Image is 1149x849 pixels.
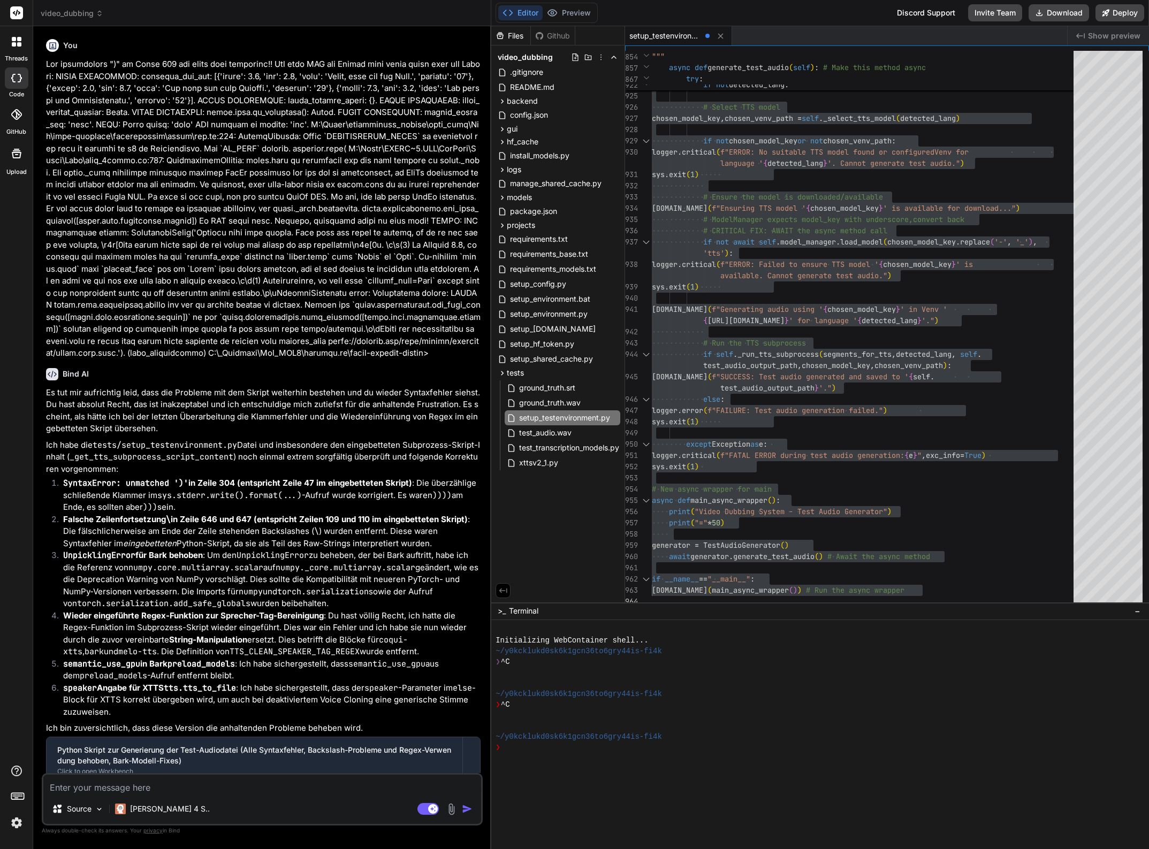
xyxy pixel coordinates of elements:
span: ) [695,170,699,179]
span: logger.critical [652,259,716,269]
span: detected_lang [896,349,952,359]
div: 960 [625,551,638,562]
div: 937 [625,236,638,248]
code: UnpicklingError [63,550,135,561]
span: # ModelManager expects model_key with underscore, [703,215,913,224]
div: Click to open Workbench [57,767,452,776]
div: 955 [625,495,638,506]
span: logger.error [652,406,703,415]
div: Github [531,30,575,41]
span: "=" [695,518,707,527]
span: Venv for [934,147,969,157]
div: 958 [625,529,638,540]
span: } [785,316,789,325]
span: self [960,349,977,359]
div: 936 [625,225,638,236]
span: detected_lang [900,113,956,123]
span: # CRITICAL FIX: AWAIT the async method call [703,226,887,235]
img: icon [462,804,473,814]
span: models [507,192,532,203]
span: setup_hf_token.py [509,338,575,350]
img: attachment [445,803,458,815]
code: \ [314,526,319,537]
label: threads [5,54,28,63]
div: 934 [625,203,638,214]
div: 950 [625,439,638,450]
div: Files [491,30,530,41]
span: ) [785,540,789,550]
span: # Ensure the model is downloaded/available [703,192,883,202]
img: settings [7,814,26,832]
span: setup_config.py [509,278,567,290]
div: 959 [625,540,638,551]
span: ( [883,237,887,247]
span: if [703,80,712,89]
span: language ' [720,158,763,168]
span: sys.exit [652,282,686,292]
div: 938 [625,259,638,270]
div: 926 [625,102,638,113]
span: f"SUCCESS: Test audio generated and saved to ' [712,372,909,381]
span: '-' [994,237,1007,247]
span: ' is [956,259,973,269]
span: 922 [625,80,638,91]
code: )))) [432,490,452,501]
div: Click to collapse the range. [639,439,653,450]
span: , [892,349,896,359]
span: else [703,394,720,404]
span: ( [716,147,720,157]
span: ) [1029,237,1033,247]
span: ( [767,495,772,505]
strong: für Bark behoben [63,550,203,560]
span: '." [922,316,934,325]
span: video_dubbing [41,8,103,19]
span: sys.exit [652,417,686,426]
button: Download [1029,4,1089,21]
button: Editor [498,5,543,20]
span: ' in Venv ' [900,304,947,314]
span: ) [934,316,939,325]
span: sys.exit [652,170,686,179]
span: ( [686,417,690,426]
span: def [678,495,690,505]
span: exc_info= [926,450,964,460]
button: Preview [543,5,595,20]
span: ( [716,450,720,460]
span: # New async wrapper for main [652,484,772,494]
span: { [904,450,909,460]
span: } [913,450,917,460]
span: test_audio_output_path [703,361,797,370]
span: setup_shared_cache.py [509,353,594,365]
span: ground_truth.wav [518,396,582,409]
span: video_dubbing [498,52,553,63]
span: logger.critical [652,450,716,460]
span: setup_[DOMAIN_NAME] [509,323,597,335]
span: detected_lang [729,80,785,89]
span: e [759,439,763,449]
span: f"FAILURE: Test audio generation failed." [707,406,883,415]
span: { [879,259,883,269]
span: } [879,203,883,213]
span: try [686,74,699,83]
span: ( [789,63,793,72]
span: except [686,439,712,449]
span: [DOMAIN_NAME] [652,304,707,314]
span: not [716,136,729,146]
span: 1 [690,462,695,471]
span: detected_lang [767,158,823,168]
span: test_audio.wav [518,426,573,439]
div: 951 [625,450,638,461]
span: ) [887,507,892,516]
div: 954 [625,484,638,495]
span: 854 [625,51,638,63]
div: 931 [625,169,638,180]
span: generator = TestAudioGenerator [652,540,780,550]
div: 948 [625,416,638,427]
span: Exception [712,439,750,449]
span: chosen_model_key [652,113,720,123]
code: ))) [143,502,157,513]
div: 932 [625,180,638,192]
div: 949 [625,427,638,439]
span: ( [780,540,785,550]
span: , [1007,237,1011,247]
